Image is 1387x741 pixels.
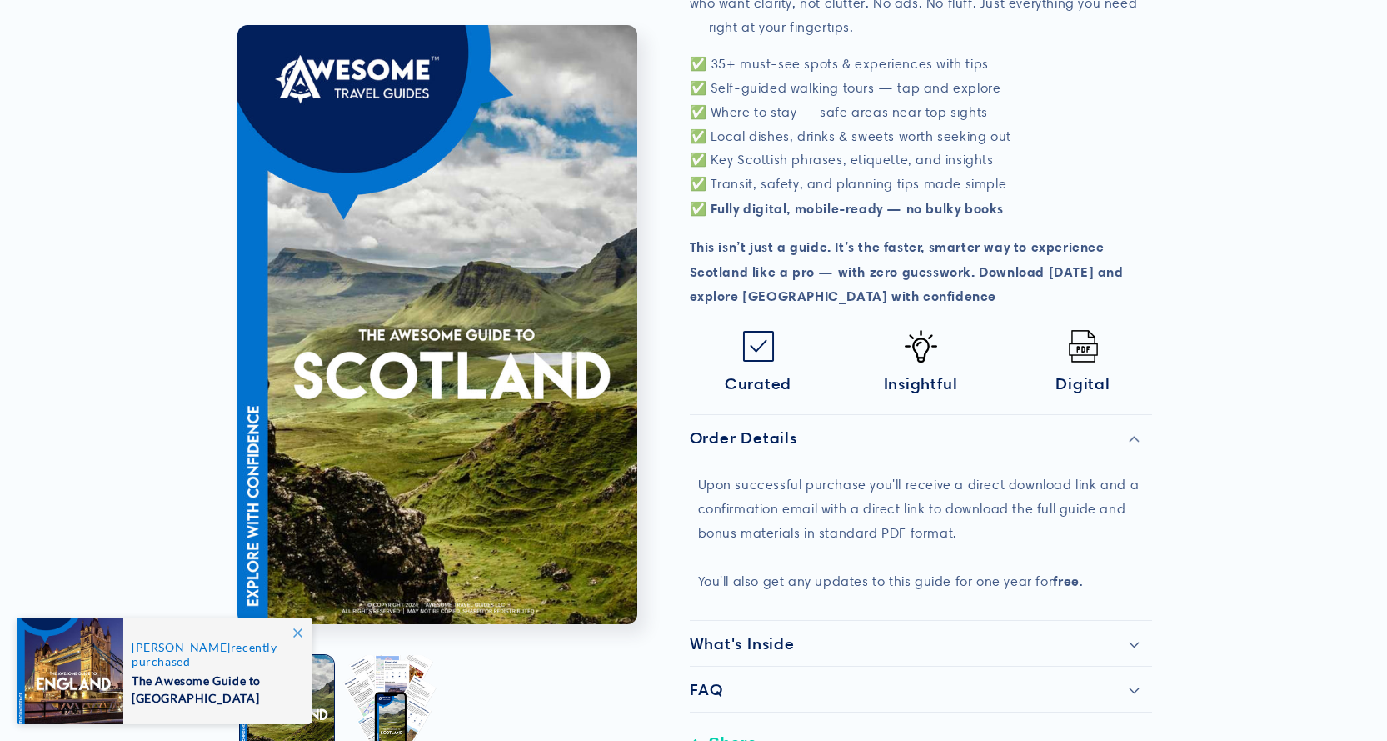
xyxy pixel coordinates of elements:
summary: FAQ [690,667,1152,712]
img: Pdf.png [1067,330,1100,363]
span: Curated [725,373,791,393]
span: Insightful [884,373,958,393]
strong: ✅ Fully digital, mobile-ready — no bulky books [690,200,1005,217]
img: Idea-icon.png [905,330,937,363]
h2: Order Details [690,428,797,448]
span: recently purchased [132,640,295,668]
p: ✅ 35+ must-see spots & experiences with tips ✅ Self-guided walking tours — tap and explore ✅ Wher... [690,53,1152,222]
summary: Order Details [690,415,1152,460]
h2: What's Inside [690,633,795,653]
p: Upon successful purchase you'll receive a direct download link and a confirmation email with a di... [698,473,1144,594]
span: The Awesome Guide to [GEOGRAPHIC_DATA] [132,668,295,707]
summary: What's Inside [690,621,1152,666]
h2: FAQ [690,679,723,699]
span: [PERSON_NAME] [132,640,231,654]
strong: free [1053,573,1079,589]
strong: This isn’t just a guide. It’s the faster, smarter way to experience Scotland like a pro — with ze... [690,238,1124,305]
span: Digital [1055,373,1110,393]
